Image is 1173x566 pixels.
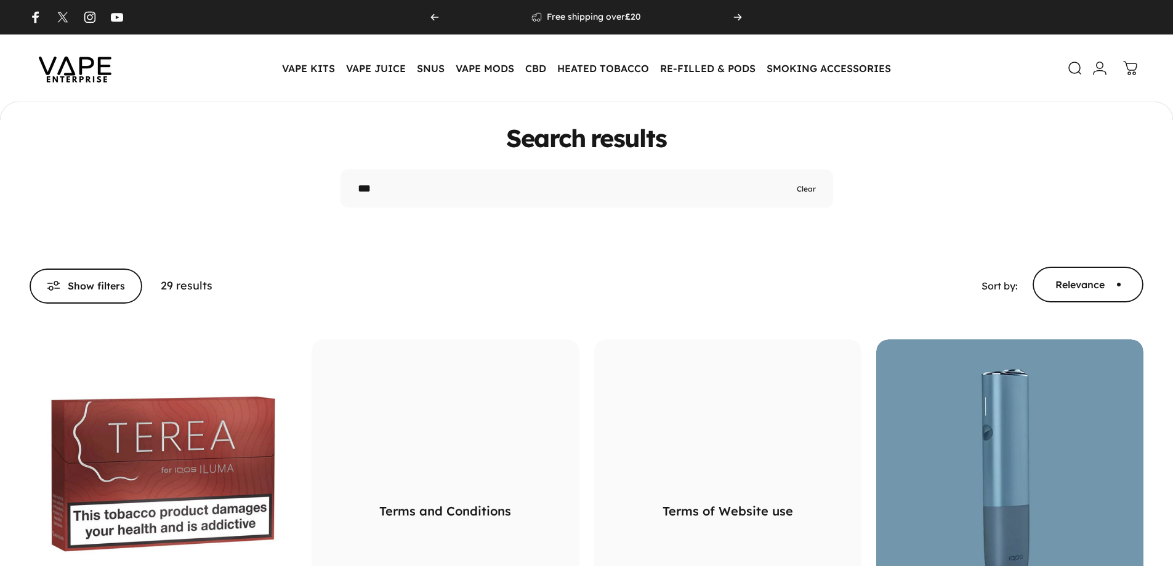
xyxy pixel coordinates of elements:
summary: RE-FILLED & PODS [655,55,761,81]
span: Sort by: [982,280,1018,292]
summary: CBD [520,55,552,81]
strong: £ [625,11,631,22]
nav: Primary [276,55,897,81]
button: Show filters [30,269,142,304]
p: Free shipping over 20 [547,12,641,23]
summary: VAPE MODS [450,55,520,81]
button: Clear [797,183,816,195]
summary: VAPE KITS [276,55,341,81]
a: 0 items [1117,55,1144,82]
a: Terms of Website use [663,503,793,519]
img: Vape Enterprise [20,39,131,97]
p: 29 results [161,277,212,295]
summary: SMOKING ACCESSORIES [761,55,897,81]
summary: HEATED TOBACCO [552,55,655,81]
summary: VAPE JUICE [341,55,411,81]
animate-element: results [591,126,667,150]
animate-element: Search [506,126,585,150]
summary: SNUS [411,55,450,81]
a: Terms and Conditions [379,503,511,519]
